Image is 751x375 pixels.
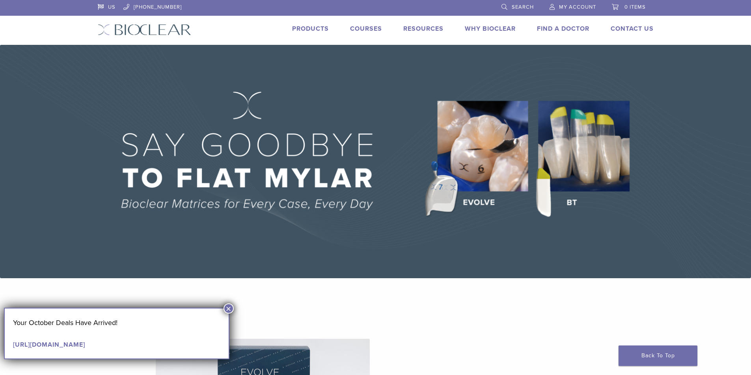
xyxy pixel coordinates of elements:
span: My Account [559,4,596,10]
a: Products [292,25,329,33]
span: 0 items [624,4,646,10]
img: Bioclear [98,24,191,35]
p: Your October Deals Have Arrived! [13,317,220,329]
a: Back To Top [619,345,697,366]
button: Close [224,303,234,314]
a: Why Bioclear [465,25,516,33]
a: Resources [403,25,444,33]
a: [URL][DOMAIN_NAME] [13,341,85,349]
span: Search [512,4,534,10]
a: Courses [350,25,382,33]
a: Find A Doctor [537,25,589,33]
a: Contact Us [611,25,654,33]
